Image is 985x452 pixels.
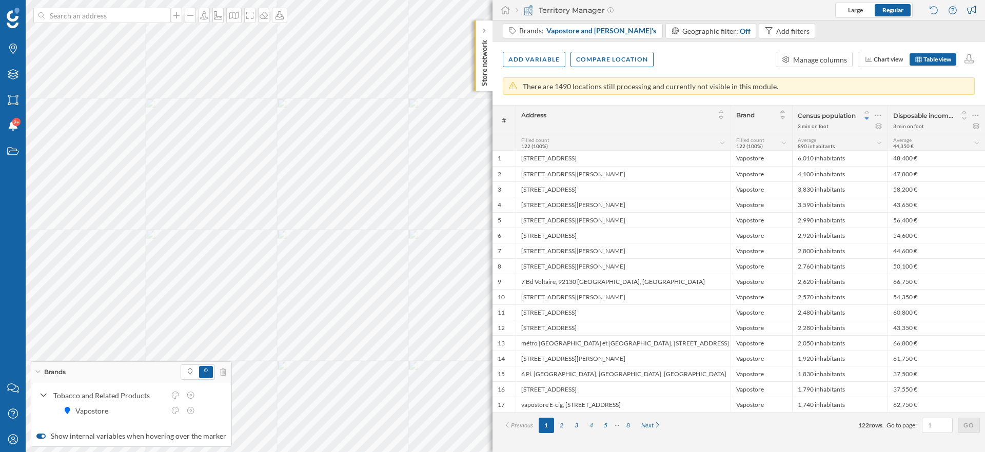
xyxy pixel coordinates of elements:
[516,181,731,197] div: [STREET_ADDRESS]
[731,289,792,304] div: Vapostore
[36,431,226,441] label: Show internal variables when hovering over the marker
[792,397,888,412] div: 1,740 inhabitants
[731,381,792,397] div: Vapostore
[888,258,985,274] div: 50,100 €
[792,258,888,274] div: 2,760 inhabitants
[888,166,985,181] div: 47,800 €
[888,397,985,412] div: 62,750 €
[888,366,985,381] div: 37,500 €
[498,324,505,332] div: 12
[498,309,505,317] div: 11
[521,137,549,143] span: Filled count
[736,111,755,119] span: Brand
[731,397,792,412] div: Vapostore
[523,5,534,15] img: territory-manager.svg
[792,151,888,166] div: 6,010 inhabitants
[793,54,847,65] div: Manage columns
[498,401,505,409] div: 17
[516,243,731,258] div: [STREET_ADDRESS][PERSON_NAME]
[792,335,888,351] div: 2,050 inhabitants
[498,278,501,286] div: 9
[925,420,950,430] input: 1
[516,212,731,228] div: [STREET_ADDRESS][PERSON_NAME]
[516,289,731,304] div: [STREET_ADDRESS][PERSON_NAME]
[498,293,505,301] div: 10
[888,228,985,243] div: 54,600 €
[848,6,863,14] span: Large
[13,117,19,127] span: 9+
[882,421,884,429] span: .
[498,339,505,347] div: 13
[516,151,731,166] div: [STREET_ADDRESS]
[740,26,751,36] div: Off
[888,304,985,320] div: 60,800 €
[792,351,888,366] div: 1,920 inhabitants
[792,166,888,181] div: 4,100 inhabitants
[521,143,548,149] span: 122 (100%)
[523,81,778,92] p: There are 1490 locations still processing and currently not visible in this module.
[923,55,951,63] span: Table view
[736,137,764,143] span: Filled count
[888,351,985,366] div: 61,750 €
[792,212,888,228] div: 2,990 inhabitants
[731,228,792,243] div: Vapostore
[44,367,66,377] span: Brands
[498,247,501,255] div: 7
[498,262,501,271] div: 8
[498,201,501,209] div: 4
[882,6,903,14] span: Regular
[888,181,985,197] div: 58,200 €
[792,181,888,197] div: 3,830 inhabitants
[858,421,869,429] span: 122
[776,26,810,36] div: Add filters
[516,351,731,366] div: [STREET_ADDRESS][PERSON_NAME]
[798,143,835,149] span: 890 inhabitants
[519,26,657,36] div: Brands:
[731,151,792,166] div: Vapostore
[792,228,888,243] div: 2,920 inhabitants
[731,304,792,320] div: Vapostore
[888,320,985,335] div: 43,350 €
[516,166,731,181] div: [STREET_ADDRESS][PERSON_NAME]
[516,5,614,15] div: Territory Manager
[731,366,792,381] div: Vapostore
[888,243,985,258] div: 44,600 €
[498,355,505,363] div: 14
[792,366,888,381] div: 1,830 inhabitants
[516,381,731,397] div: [STREET_ADDRESS]
[479,36,489,86] p: Store network
[792,197,888,212] div: 3,590 inhabitants
[516,197,731,212] div: [STREET_ADDRESS][PERSON_NAME]
[516,397,731,412] div: vapostore E-cig, [STREET_ADDRESS]
[498,216,501,224] div: 5
[498,154,501,162] div: 1
[792,381,888,397] div: 1,790 inhabitants
[682,27,738,35] span: Geographic filter:
[516,304,731,320] div: [STREET_ADDRESS]
[516,320,731,335] div: [STREET_ADDRESS]
[893,143,914,149] span: 44,350 €
[498,116,510,125] span: #
[516,274,731,289] div: 7 Bd Voltaire, 92130 [GEOGRAPHIC_DATA], [GEOGRAPHIC_DATA]
[75,405,113,416] div: Vapostore
[516,258,731,274] div: [STREET_ADDRESS][PERSON_NAME]
[498,370,505,378] div: 15
[792,243,888,258] div: 2,800 inhabitants
[516,366,731,381] div: 6 Pl. [GEOGRAPHIC_DATA], [GEOGRAPHIC_DATA], [GEOGRAPHIC_DATA]
[888,335,985,351] div: 66,800 €
[546,26,656,36] span: Vapostore and [PERSON_NAME]'s
[498,186,501,194] div: 3
[731,320,792,335] div: Vapostore
[792,274,888,289] div: 2,620 inhabitants
[731,258,792,274] div: Vapostore
[792,304,888,320] div: 2,480 inhabitants
[893,137,912,143] span: Average
[888,381,985,397] div: 37,550 €
[731,335,792,351] div: Vapostore
[888,151,985,166] div: 48,400 €
[521,111,546,119] span: Address
[792,289,888,304] div: 2,570 inhabitants
[498,170,501,178] div: 2
[731,274,792,289] div: Vapostore
[498,232,501,240] div: 6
